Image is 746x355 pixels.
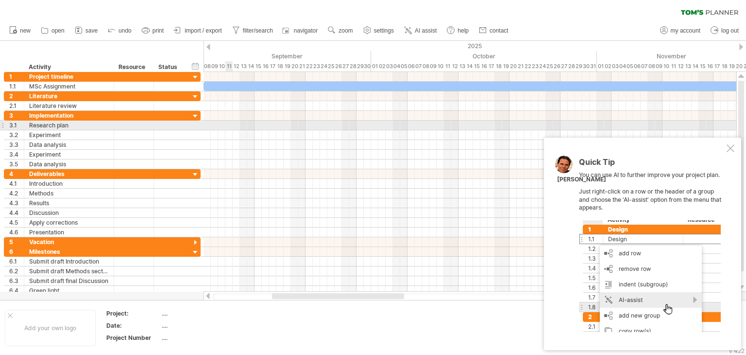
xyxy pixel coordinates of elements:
div: Sunday, 19 October 2025 [502,61,509,71]
div: Add your own logo [5,310,96,346]
a: filter/search [230,24,276,37]
div: 6.3 [9,276,24,285]
span: settings [374,27,394,34]
div: Monday, 17 November 2025 [713,61,721,71]
div: 3.1 [9,121,24,130]
div: Methods [29,189,109,198]
div: Project timeline [29,72,109,81]
div: 6 [9,247,24,256]
div: Friday, 14 November 2025 [692,61,699,71]
div: 3.2 [9,130,24,140]
div: Sunday, 12 October 2025 [451,61,458,71]
div: Thursday, 20 November 2025 [735,61,743,71]
a: save [72,24,101,37]
div: 3.4 [9,150,24,159]
div: Saturday, 25 October 2025 [546,61,553,71]
div: Sunday, 2 November 2025 [604,61,611,71]
div: 4.6 [9,228,24,237]
div: Friday, 31 October 2025 [590,61,597,71]
div: Wednesday, 24 September 2025 [320,61,327,71]
div: Experiment [29,130,109,140]
span: print [153,27,164,34]
a: settings [361,24,397,37]
a: import / export [171,24,225,37]
div: Tuesday, 11 November 2025 [670,61,677,71]
div: Tuesday, 9 September 2025 [211,61,218,71]
div: You can use AI to further improve your project plan. Just right-click on a row or the header of a... [579,158,725,332]
div: Wednesday, 1 October 2025 [371,61,378,71]
div: Monday, 22 September 2025 [305,61,313,71]
div: Tuesday, 7 October 2025 [415,61,422,71]
a: contact [476,24,511,37]
div: Saturday, 18 October 2025 [495,61,502,71]
div: Introduction [29,179,109,188]
div: Submit draft Introduction [29,257,109,266]
div: Monday, 29 September 2025 [356,61,364,71]
div: Wednesday, 15 October 2025 [473,61,480,71]
div: Submit draft final Discussion [29,276,109,285]
div: .... [162,309,243,318]
div: 6.4 [9,286,24,295]
span: my account [671,27,700,34]
div: Tuesday, 30 September 2025 [364,61,371,71]
span: help [458,27,469,34]
div: Project: [106,309,160,318]
span: log out [721,27,739,34]
div: Milestones [29,247,109,256]
div: 4.2 [9,189,24,198]
div: Thursday, 25 September 2025 [327,61,335,71]
div: Tuesday, 23 September 2025 [313,61,320,71]
div: Thursday, 11 September 2025 [225,61,233,71]
div: Friday, 19 September 2025 [284,61,291,71]
span: save [85,27,98,34]
div: 2 [9,91,24,101]
span: filter/search [243,27,273,34]
div: October 2025 [371,51,597,61]
div: Sunday, 28 September 2025 [349,61,356,71]
div: Sunday, 21 September 2025 [298,61,305,71]
div: Wednesday, 19 November 2025 [728,61,735,71]
div: v 422 [729,347,745,355]
div: Monday, 15 September 2025 [254,61,262,71]
span: undo [119,27,132,34]
div: Friday, 26 September 2025 [335,61,342,71]
div: Project Number [106,334,160,342]
div: Sunday, 14 September 2025 [247,61,254,71]
div: Friday, 17 October 2025 [488,61,495,71]
div: 1 [9,72,24,81]
div: Thursday, 6 November 2025 [633,61,641,71]
div: .... [162,321,243,330]
div: Sunday, 9 November 2025 [655,61,662,71]
div: Tuesday, 14 October 2025 [466,61,473,71]
div: 6.2 [9,266,24,276]
span: zoom [339,27,353,34]
a: undo [105,24,135,37]
a: help [444,24,472,37]
div: September 2025 [153,51,371,61]
div: Tuesday, 28 October 2025 [568,61,575,71]
div: Sunday, 5 October 2025 [400,61,407,71]
div: Monday, 6 October 2025 [407,61,415,71]
div: Saturday, 13 September 2025 [240,61,247,71]
a: AI assist [402,24,440,37]
span: new [20,27,31,34]
a: log out [708,24,742,37]
div: Friday, 10 October 2025 [437,61,444,71]
div: Tuesday, 4 November 2025 [619,61,626,71]
div: Thursday, 30 October 2025 [582,61,590,71]
div: Wednesday, 17 September 2025 [269,61,276,71]
div: Monday, 3 November 2025 [611,61,619,71]
div: Resource [119,62,148,72]
div: Wednesday, 22 October 2025 [524,61,531,71]
a: my account [658,24,703,37]
div: Status [158,62,180,72]
div: Vacation [29,237,109,247]
div: Thursday, 16 October 2025 [480,61,488,71]
div: 3.3 [9,140,24,149]
div: Research plan [29,121,109,130]
span: navigator [294,27,318,34]
div: Discussion [29,208,109,217]
div: Wednesday, 10 September 2025 [218,61,225,71]
div: Results [29,198,109,208]
div: Monday, 20 October 2025 [509,61,517,71]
